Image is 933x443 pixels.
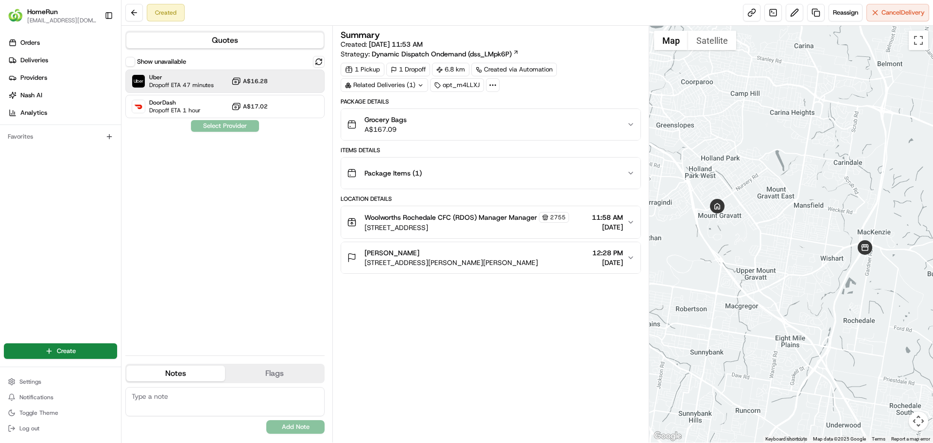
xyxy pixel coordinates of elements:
[891,436,930,442] a: Report a map error
[20,73,47,82] span: Providers
[909,411,928,431] button: Map camera controls
[126,33,324,48] button: Quotes
[19,378,41,386] span: Settings
[33,93,159,103] div: Start new chat
[231,102,268,111] button: A$17.02
[372,49,519,59] a: Dynamic Dispatch Ondemand (dss_LMpk6P)
[341,195,640,203] div: Location Details
[4,390,117,404] button: Notifications
[132,100,145,113] img: DoorDash
[149,106,201,114] span: Dropoff ETA 1 hour
[20,108,47,117] span: Analytics
[4,88,121,103] a: Nash AI
[372,49,512,59] span: Dynamic Dispatch Ondemand (dss_LMpk6P)
[165,96,177,107] button: Start new chat
[25,63,160,73] input: Clear
[4,129,117,144] div: Favorites
[592,222,623,232] span: [DATE]
[364,223,569,232] span: [STREET_ADDRESS]
[909,31,928,50] button: Toggle fullscreen view
[27,17,97,24] button: [EMAIL_ADDRESS][DOMAIN_NAME]
[149,81,214,89] span: Dropoff ETA 47 minutes
[341,242,640,273] button: [PERSON_NAME][STREET_ADDRESS][PERSON_NAME][PERSON_NAME]12:28 PM[DATE]
[69,164,118,172] a: Powered byPylon
[652,430,684,443] img: Google
[137,57,186,66] label: Show unavailable
[881,8,925,17] span: Cancel Delivery
[19,409,58,417] span: Toggle Theme
[78,137,160,155] a: 💻API Documentation
[364,168,422,178] span: Package Items ( 1 )
[369,40,423,49] span: [DATE] 11:53 AM
[652,430,684,443] a: Open this area in Google Maps (opens a new window)
[341,49,519,59] div: Strategy:
[341,98,640,106] div: Package Details
[364,124,407,134] span: A$167.09
[82,142,90,150] div: 💻
[4,53,121,68] a: Deliveries
[149,73,214,81] span: Uber
[341,109,640,140] button: Grocery BagsA$167.09
[872,436,885,442] a: Terms
[149,99,201,106] span: DoorDash
[132,75,145,88] img: Uber
[341,146,640,154] div: Items Details
[243,77,268,85] span: A$16.28
[4,406,117,420] button: Toggle Theme
[364,213,537,222] span: Woolworths Rochedale CFC (RDOS) Manager Manager
[592,213,623,222] span: 11:58 AM
[19,141,74,151] span: Knowledge Base
[4,105,121,121] a: Analytics
[592,248,623,258] span: 12:28 PM
[19,425,39,432] span: Log out
[866,4,929,21] button: CancelDelivery
[4,375,117,389] button: Settings
[27,7,58,17] button: HomeRun
[231,76,268,86] button: A$16.28
[6,137,78,155] a: 📗Knowledge Base
[4,343,117,359] button: Create
[20,38,40,47] span: Orders
[688,31,736,50] button: Show satellite imagery
[341,63,384,76] div: 1 Pickup
[813,436,866,442] span: Map data ©2025 Google
[4,35,121,51] a: Orders
[341,158,640,189] button: Package Items (1)
[97,165,118,172] span: Pylon
[550,213,566,221] span: 2755
[654,31,688,50] button: Show street map
[829,4,863,21] button: Reassign
[126,366,225,381] button: Notes
[432,63,469,76] div: 6.8 km
[430,78,484,92] div: opt_m4LLXJ
[8,8,23,23] img: HomeRun
[4,422,117,435] button: Log out
[386,63,430,76] div: 1 Dropoff
[4,4,101,27] button: HomeRunHomeRun[EMAIL_ADDRESS][DOMAIN_NAME]
[341,31,380,39] h3: Summary
[57,347,76,355] span: Create
[341,39,423,49] span: Created:
[20,56,48,65] span: Deliveries
[10,142,17,150] div: 📗
[364,115,407,124] span: Grocery Bags
[341,206,640,238] button: Woolworths Rochedale CFC (RDOS) Manager Manager2755[STREET_ADDRESS]11:58 AM[DATE]
[364,258,538,267] span: [STREET_ADDRESS][PERSON_NAME][PERSON_NAME]
[10,93,27,110] img: 1736555255976-a54dd68f-1ca7-489b-9aae-adbdc363a1c4
[364,248,419,258] span: [PERSON_NAME]
[10,39,177,54] p: Welcome 👋
[10,10,29,29] img: Nash
[225,366,324,381] button: Flags
[765,436,807,443] button: Keyboard shortcuts
[833,8,858,17] span: Reassign
[341,78,428,92] div: Related Deliveries (1)
[20,91,42,100] span: Nash AI
[243,103,268,110] span: A$17.02
[592,258,623,267] span: [DATE]
[19,393,53,401] span: Notifications
[92,141,156,151] span: API Documentation
[33,103,123,110] div: We're available if you need us!
[471,63,557,76] div: Created via Automation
